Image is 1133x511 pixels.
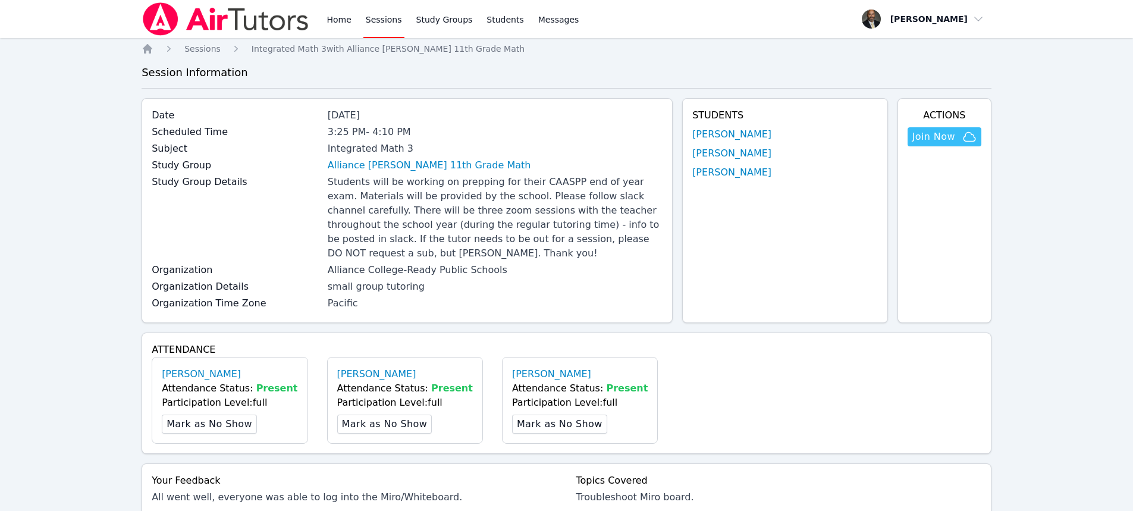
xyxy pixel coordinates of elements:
[912,130,955,144] span: Join Now
[252,43,525,55] a: Integrated Math 3with Alliance [PERSON_NAME] 11th Grade Math
[512,415,607,434] button: Mark as No Show
[328,263,663,277] div: Alliance College-Ready Public Schools
[538,14,579,26] span: Messages
[337,415,432,434] button: Mark as No Show
[337,367,416,381] a: [PERSON_NAME]
[152,108,321,123] label: Date
[431,383,473,394] span: Present
[162,415,257,434] button: Mark as No Show
[152,142,321,156] label: Subject
[337,396,473,410] div: Participation Level: full
[692,108,878,123] h4: Students
[152,125,321,139] label: Scheduled Time
[152,175,321,189] label: Study Group Details
[184,44,221,54] span: Sessions
[142,43,991,55] nav: Breadcrumb
[576,474,981,488] div: Topics Covered
[692,146,771,161] a: [PERSON_NAME]
[692,127,771,142] a: [PERSON_NAME]
[152,343,981,357] h4: Attendance
[512,367,591,381] a: [PERSON_NAME]
[152,474,557,488] div: Your Feedback
[576,490,981,504] div: Troubleshoot Miro board.
[162,396,297,410] div: Participation Level: full
[337,381,473,396] div: Attendance Status:
[152,263,321,277] label: Organization
[162,381,297,396] div: Attendance Status:
[908,108,981,123] h4: Actions
[184,43,221,55] a: Sessions
[512,381,648,396] div: Attendance Status:
[328,296,663,311] div: Pacific
[142,64,991,81] h3: Session Information
[152,158,321,173] label: Study Group
[328,175,663,261] div: Students will be working on prepping for their CAASPP end of year exam. Materials will be provide...
[142,2,310,36] img: Air Tutors
[152,296,321,311] label: Organization Time Zone
[328,108,663,123] div: [DATE]
[162,367,241,381] a: [PERSON_NAME]
[328,280,663,294] div: small group tutoring
[692,165,771,180] a: [PERSON_NAME]
[256,383,298,394] span: Present
[152,490,557,504] div: All went well, everyone was able to log into the Miro/Whiteboard.
[908,127,981,146] button: Join Now
[252,44,525,54] span: Integrated Math 3 with Alliance [PERSON_NAME] 11th Grade Math
[606,383,648,394] span: Present
[328,125,663,139] div: 3:25 PM - 4:10 PM
[328,142,663,156] div: Integrated Math 3
[152,280,321,294] label: Organization Details
[512,396,648,410] div: Participation Level: full
[328,158,531,173] a: Alliance [PERSON_NAME] 11th Grade Math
